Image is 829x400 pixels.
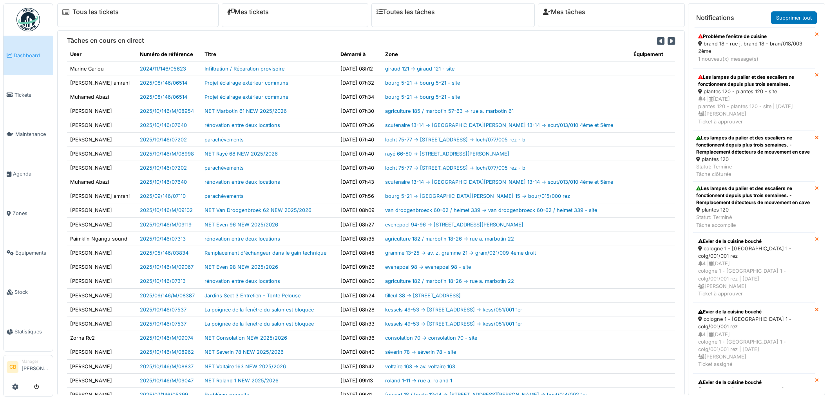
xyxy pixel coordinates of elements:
[693,303,815,373] a: Evier de la cuisine bouché cologne 1 - [GEOGRAPHIC_DATA] 1 - colg/001/001 rez 4 |[DATE]cologne 1 ...
[67,37,144,44] h6: Tâches en cours en direct
[22,358,50,364] div: Manager
[337,147,382,161] td: [DATE] 07h40
[67,147,137,161] td: [PERSON_NAME]
[698,331,810,368] div: 4 | [DATE] cologne 1 - [GEOGRAPHIC_DATA] 1 - colg/001/001 rez | [DATE] [PERSON_NAME] Ticket assigné
[140,264,194,270] a: 2025/10/146/M/09067
[140,222,192,228] a: 2025/10/146/M/09119
[696,156,812,163] div: plantes 120
[4,75,53,115] a: Tickets
[15,249,50,257] span: Équipements
[337,132,382,147] td: [DATE] 07h40
[67,175,137,189] td: Muhamed Abazi
[140,378,194,384] a: 2025/10/146/M/09047
[140,392,188,398] a: 2025/07/146/05399
[337,62,382,76] td: [DATE] 08h12
[205,378,279,384] a: NET Roland 1 NEW 2025/2026
[543,8,585,16] a: Mes tâches
[67,232,137,246] td: Paimklin Ngangu sound
[385,250,536,256] a: gramme 13-25 -> av. z. gramme 21 -> gram/021/009 4ème droit
[67,189,137,203] td: [PERSON_NAME] amrani
[385,264,471,270] a: evenepoel 98 -> evenepoel 98 - site
[205,392,249,398] a: Problème sonnette
[385,364,455,369] a: voltaire 163 -> av. voltaire 163
[140,307,186,313] a: 2025/10/146/07537
[205,165,244,171] a: parachèvements
[337,232,382,246] td: [DATE] 08h35
[337,217,382,232] td: [DATE] 08h27
[385,80,460,86] a: bourg 5-21 -> bourg 5-21 - site
[337,302,382,317] td: [DATE] 08h28
[771,11,817,24] a: Supprimer tout
[14,328,50,335] span: Statistiques
[140,193,186,199] a: 2025/09/146/07110
[140,321,186,327] a: 2025/10/146/07537
[698,379,810,386] div: Evier de la cuisine bouché
[140,94,187,100] a: 2025/08/146/06514
[16,8,40,31] img: Badge_color-CXgf-gQk.svg
[67,161,137,175] td: [PERSON_NAME]
[385,66,454,72] a: giraud 121 -> giraud 121 - site
[630,47,675,62] th: Équipement
[67,345,137,359] td: [PERSON_NAME]
[698,33,810,40] div: Problème fenêtre de cuisine
[205,108,287,114] a: NET Marbotin 61 NEW 2025/2026
[67,76,137,90] td: [PERSON_NAME] amrani
[137,47,201,62] th: Numéro de référence
[698,308,810,315] div: Evier de la cuisine bouché
[67,217,137,232] td: [PERSON_NAME]
[140,179,187,185] a: 2025/10/146/07640
[4,273,53,312] a: Stock
[67,373,137,387] td: [PERSON_NAME]
[205,349,284,355] a: NET Severin 78 NEW 2025/2026
[140,236,186,242] a: 2025/10/146/07313
[15,130,50,138] span: Maintenance
[693,181,815,232] a: Les lampes du palier et des escaliers ne fonctionnent depuis plus trois semaines. - Remplacement ...
[67,132,137,147] td: [PERSON_NAME]
[337,47,382,62] th: Démarré à
[205,222,278,228] a: NET Even 96 NEW 2025/2026
[337,260,382,274] td: [DATE] 09h26
[205,264,278,270] a: NET Even 98 NEW 2025/2026
[205,307,314,313] a: La poignée de la fenêtre du salon est bloquée
[140,250,188,256] a: 2025/05/146/03834
[385,321,522,327] a: kessels 49-53 -> [STREET_ADDRESS] -> kess/051/001 1er
[70,51,81,57] span: translation missing: fr.shared.user
[337,331,382,345] td: [DATE] 08h36
[4,115,53,154] a: Maintenance
[205,236,280,242] a: rénovation entre deux locations
[337,175,382,189] td: [DATE] 07h43
[67,331,137,345] td: Zorha Rc2
[140,151,194,157] a: 2025/10/146/M/08998
[698,95,810,125] div: 4 | [DATE] plantes 120 - plantes 120 - site | [DATE] [PERSON_NAME] Ticket à approuver
[337,118,382,132] td: [DATE] 07h36
[140,108,194,114] a: 2025/10/146/M/08954
[140,122,187,128] a: 2025/10/146/07640
[67,317,137,331] td: [PERSON_NAME]
[67,203,137,217] td: [PERSON_NAME]
[67,62,137,76] td: Marine Cariou
[140,66,186,72] a: 2024/11/146/05623
[385,307,522,313] a: kessels 49-53 -> [STREET_ADDRESS] -> kess/051/001 1er
[385,335,477,341] a: consolation 70 -> consolation 70 - site
[385,179,613,185] a: scutenaire 13-14 -> [GEOGRAPHIC_DATA][PERSON_NAME] 13-14 -> scut/013/010 4ème et 5ème
[698,315,810,330] div: cologne 1 - [GEOGRAPHIC_DATA] 1 - colg/001/001 rez
[7,361,18,373] li: CB
[67,246,137,260] td: [PERSON_NAME]
[696,163,812,178] div: Statut: Terminé Tâche clôturée
[205,94,288,100] a: Projet éclairage extérieur communs
[205,278,280,284] a: rénovation entre deux locations
[72,8,119,16] a: Tous les tickets
[22,358,50,375] li: [PERSON_NAME]
[385,236,514,242] a: agriculture 182 / marbotin 18-26 -> rue a. marbotin 22
[693,27,815,68] a: Problème fenêtre de cuisine brand 18 - rue j. brand 18 - bran/018/003 2ème 1 nouveau(x) message(s)
[385,151,509,157] a: rayé 66-80 -> [STREET_ADDRESS][PERSON_NAME]
[227,8,269,16] a: Mes tickets
[67,274,137,288] td: [PERSON_NAME]
[140,207,193,213] a: 2025/10/146/M/09102
[693,232,815,303] a: Evier de la cuisine bouché cologne 1 - [GEOGRAPHIC_DATA] 1 - colg/001/001 rez 4 |[DATE]cologne 1 ...
[205,321,314,327] a: La poignée de la fenêtre du salon est bloquée
[385,392,587,398] a: foucart 18 / hoste 12-14 -> [STREET_ADDRESS][PERSON_NAME] -> host/014/002 1er
[67,90,137,104] td: Muhamed Abazi
[13,170,50,177] span: Agenda
[67,359,137,373] td: [PERSON_NAME]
